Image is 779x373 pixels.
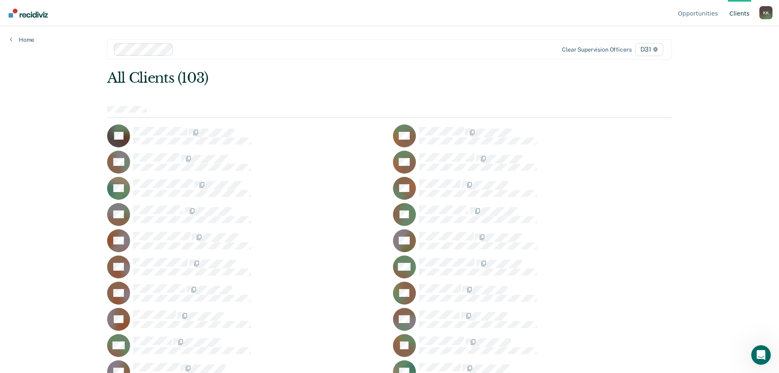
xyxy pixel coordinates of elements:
[107,70,559,86] div: All Clients (103)
[9,9,48,18] img: Recidiviz
[759,6,772,19] div: K K
[562,46,631,53] div: Clear supervision officers
[635,43,663,56] span: D31
[759,6,772,19] button: Profile dropdown button
[751,345,771,365] iframe: Intercom live chat
[10,36,34,43] a: Home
